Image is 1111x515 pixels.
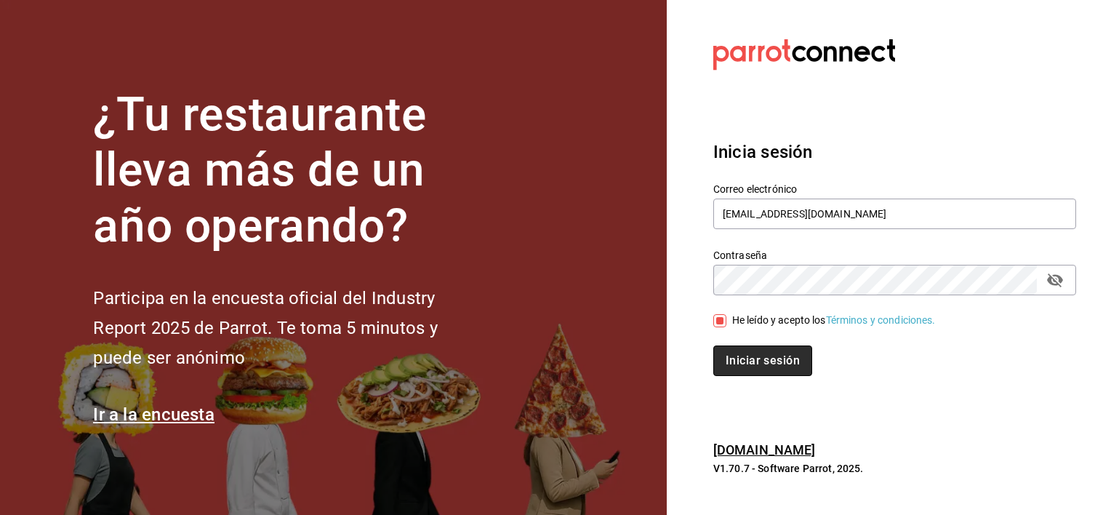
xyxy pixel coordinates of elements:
[713,461,1076,476] p: V1.70.7 - Software Parrot, 2025.
[713,183,1076,193] label: Correo electrónico
[732,313,936,328] div: He leído y acepto los
[713,199,1076,229] input: Ingresa tu correo electrónico
[713,249,1076,260] label: Contraseña
[713,139,1076,165] h3: Inicia sesión
[93,284,486,372] h2: Participa en la encuesta oficial del Industry Report 2025 de Parrot. Te toma 5 minutos y puede se...
[713,346,812,376] button: Iniciar sesión
[93,404,214,425] a: Ir a la encuesta
[93,87,486,255] h1: ¿Tu restaurante lleva más de un año operando?
[1043,268,1067,292] button: Campo de contraseña
[826,314,936,326] a: Términos y condiciones.
[713,442,816,458] a: [DOMAIN_NAME]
